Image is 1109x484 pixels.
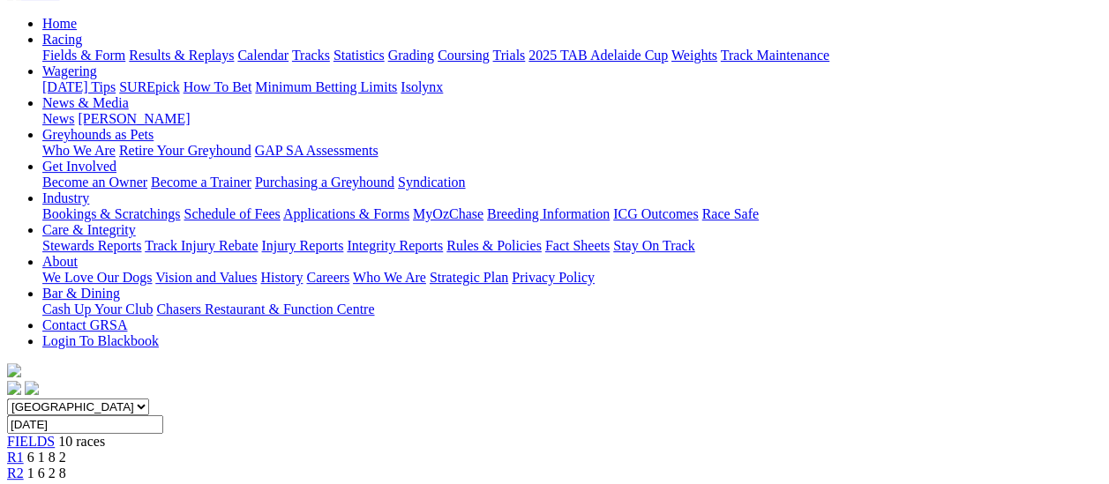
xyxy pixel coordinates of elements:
span: 6 1 8 2 [27,450,66,465]
a: Racing [42,32,82,47]
a: Who We Are [42,143,116,158]
a: [DATE] Tips [42,79,116,94]
a: Calendar [237,48,288,63]
a: 2025 TAB Adelaide Cup [528,48,668,63]
img: facebook.svg [7,381,21,395]
div: About [42,270,1102,286]
a: Bar & Dining [42,286,120,301]
a: Fact Sheets [545,238,610,253]
a: Coursing [438,48,490,63]
a: Care & Integrity [42,222,136,237]
a: How To Bet [184,79,252,94]
a: Login To Blackbook [42,333,159,348]
a: Greyhounds as Pets [42,127,154,142]
a: About [42,254,78,269]
a: Industry [42,190,89,205]
input: Select date [7,415,163,434]
a: Contact GRSA [42,317,127,332]
a: R2 [7,465,24,480]
a: Stewards Reports [42,238,141,253]
a: Home [42,16,77,31]
a: Stay On Track [613,238,694,253]
div: Greyhounds as Pets [42,143,1102,159]
a: Get Involved [42,159,116,174]
a: Strategic Plan [430,270,508,285]
a: Results & Replays [129,48,234,63]
a: GAP SA Assessments [255,143,378,158]
a: Minimum Betting Limits [255,79,397,94]
a: History [260,270,303,285]
a: Wagering [42,63,97,78]
a: [PERSON_NAME] [78,111,190,126]
a: Injury Reports [261,238,343,253]
div: Bar & Dining [42,302,1102,317]
a: Cash Up Your Club [42,302,153,316]
a: Isolynx [401,79,443,94]
a: MyOzChase [413,206,483,221]
a: Schedule of Fees [184,206,280,221]
a: Tracks [292,48,330,63]
a: Integrity Reports [347,238,443,253]
a: Careers [306,270,349,285]
a: News [42,111,74,126]
a: Track Injury Rebate [145,238,258,253]
a: Become an Owner [42,175,147,190]
a: Applications & Forms [283,206,409,221]
a: Rules & Policies [446,238,542,253]
div: Get Involved [42,175,1102,190]
img: twitter.svg [25,381,39,395]
a: Become a Trainer [151,175,251,190]
div: Racing [42,48,1102,63]
div: News & Media [42,111,1102,127]
span: 10 races [58,434,105,449]
a: Retire Your Greyhound [119,143,251,158]
a: SUREpick [119,79,179,94]
a: Syndication [398,175,465,190]
a: R1 [7,450,24,465]
a: Who We Are [353,270,426,285]
a: Track Maintenance [721,48,829,63]
a: Statistics [333,48,385,63]
a: Grading [388,48,434,63]
div: Care & Integrity [42,238,1102,254]
a: Vision and Values [155,270,257,285]
a: Breeding Information [487,206,610,221]
a: Chasers Restaurant & Function Centre [156,302,374,316]
div: Industry [42,206,1102,222]
a: News & Media [42,95,129,110]
a: Purchasing a Greyhound [255,175,394,190]
a: Fields & Form [42,48,125,63]
a: Race Safe [701,206,758,221]
a: Bookings & Scratchings [42,206,180,221]
div: Wagering [42,79,1102,95]
a: FIELDS [7,434,55,449]
a: Trials [492,48,525,63]
span: 1 6 2 8 [27,465,66,480]
a: We Love Our Dogs [42,270,152,285]
a: Privacy Policy [512,270,595,285]
a: ICG Outcomes [613,206,698,221]
a: Weights [671,48,717,63]
img: logo-grsa-white.png [7,363,21,377]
